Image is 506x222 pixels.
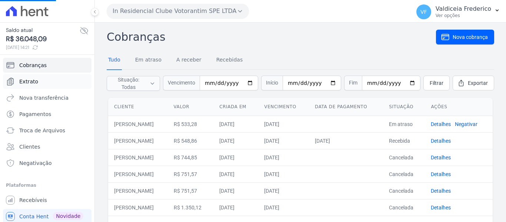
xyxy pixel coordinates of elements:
td: [DATE] [309,132,383,149]
a: Tudo [107,51,122,70]
td: [DATE] [258,166,309,182]
td: [PERSON_NAME] [108,149,168,166]
td: [DATE] [213,166,258,182]
span: Nova cobrança [453,33,488,41]
span: Novidade [53,212,83,220]
td: R$ 1.350,12 [168,199,214,216]
a: Detalhes [431,155,451,160]
a: Negativação [3,156,91,170]
a: Detalhes [431,205,451,211]
td: [DATE] [258,182,309,199]
td: [DATE] [213,149,258,166]
th: Valor [168,98,214,116]
span: Troca de Arquivos [19,127,65,134]
td: R$ 751,57 [168,166,214,182]
a: A receber [175,51,203,70]
a: Negativar [455,121,477,127]
a: Nova transferência [3,90,91,105]
button: Situação: Todas [107,76,160,91]
td: Cancelada [383,149,425,166]
span: Situação: Todas [111,76,145,91]
p: Ver opções [436,13,491,19]
th: Vencimento [258,98,309,116]
td: [DATE] [258,199,309,216]
td: R$ 548,86 [168,132,214,149]
td: R$ 751,57 [168,182,214,199]
td: Recebida [383,132,425,149]
button: In Residencial Clube Votorantim SPE LTDA [107,4,249,19]
a: Pagamentos [3,107,91,122]
span: Fim [344,76,362,90]
span: Filtrar [430,79,443,87]
td: [DATE] [213,182,258,199]
th: Situação [383,98,425,116]
a: Filtrar [423,76,450,90]
a: Detalhes [431,138,451,144]
td: Cancelada [383,199,425,216]
span: R$ 36.048,09 [6,34,80,44]
span: Nova transferência [19,94,69,102]
td: [DATE] [258,116,309,132]
a: Nova cobrança [436,30,494,44]
td: [DATE] [258,132,309,149]
a: Cobranças [3,58,91,73]
a: Detalhes [431,121,451,127]
span: Vencimento [163,76,200,90]
td: [PERSON_NAME] [108,182,168,199]
td: [DATE] [258,149,309,166]
span: [DATE] 14:21 [6,44,80,51]
span: Pagamentos [19,110,51,118]
a: Recebidas [215,51,244,70]
button: VF Valdiceia Frederico Ver opções [410,1,506,22]
th: Cliente [108,98,168,116]
a: Recebíveis [3,193,91,208]
a: Detalhes [431,171,451,177]
div: Plataformas [6,181,89,190]
span: Conta Hent [19,213,49,220]
td: [PERSON_NAME] [108,132,168,149]
span: VF [420,9,427,14]
span: Exportar [468,79,488,87]
a: Exportar [453,76,494,90]
p: Valdiceia Frederico [436,5,491,13]
td: R$ 744,85 [168,149,214,166]
td: Em atraso [383,116,425,132]
td: [DATE] [213,199,258,216]
span: Início [261,76,283,90]
span: Negativação [19,159,52,167]
td: Cancelada [383,166,425,182]
span: Saldo atual [6,26,80,34]
span: Cobranças [19,62,47,69]
a: Detalhes [431,188,451,194]
a: Extrato [3,74,91,89]
td: [PERSON_NAME] [108,166,168,182]
a: Troca de Arquivos [3,123,91,138]
a: Clientes [3,139,91,154]
td: [PERSON_NAME] [108,199,168,216]
td: [DATE] [213,132,258,149]
span: Recebíveis [19,196,47,204]
td: R$ 533,28 [168,116,214,132]
td: Cancelada [383,182,425,199]
td: [DATE] [213,116,258,132]
th: Criada em [213,98,258,116]
th: Ações [425,98,493,116]
a: Em atraso [134,51,163,70]
span: Extrato [19,78,38,85]
span: Clientes [19,143,40,150]
th: Data de pagamento [309,98,383,116]
td: [PERSON_NAME] [108,116,168,132]
h2: Cobranças [107,29,436,45]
